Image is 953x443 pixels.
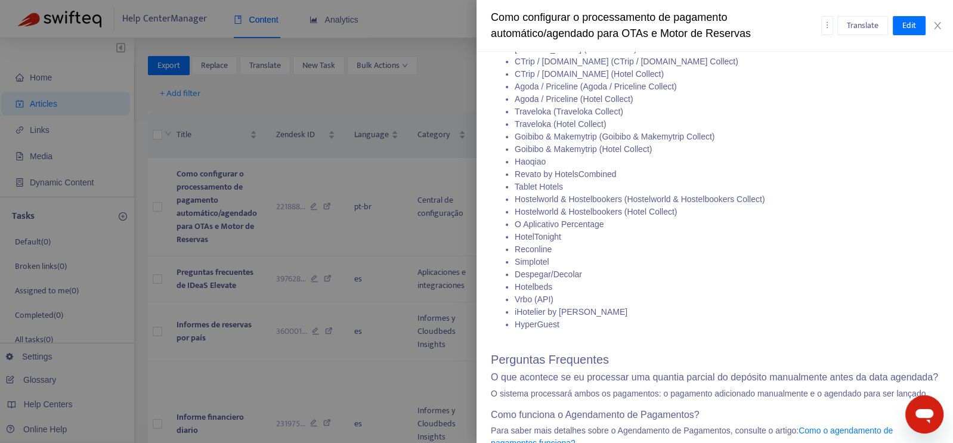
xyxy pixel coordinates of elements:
li: Hostelworld & Hostelbookers (Hostelworld & Hostelbookers Collect) [515,193,939,206]
li: CTrip / [DOMAIN_NAME] (CTrip / [DOMAIN_NAME] Collect) [515,55,939,68]
span: Edit [902,19,916,32]
iframe: Button to launch messaging window [905,395,943,433]
li: Traveloka (Traveloka Collect) [515,106,939,118]
li: Traveloka (Hotel Collect) [515,118,939,131]
h4: O que acontece se eu processar uma quantia parcial do depósito manualmente antes da data agendada? [491,371,939,383]
li: Reconline [515,243,939,256]
li: Tablet Hotels [515,181,939,193]
li: Goibibo & Makemytrip (Hotel Collect) [515,143,939,156]
button: Edit [893,16,926,35]
span: close [933,21,942,30]
li: Revato by HotelsCombined [515,168,939,181]
li: HotelTonight [515,231,939,243]
span: more [823,21,831,29]
div: Como configurar o processamento de pagamento automático/agendado para OTAs e Motor de Reservas [491,10,821,42]
p: O sistema processará ambos os pagamentos: o pagamento adicionado manualmente e o agendado para se... [491,388,939,400]
li: HyperGuest [515,318,939,331]
button: more [821,16,833,35]
li: Agoda / Priceline (Agoda / Priceline Collect) [515,80,939,93]
button: Close [929,20,946,32]
h4: Como funciona o Agendamento de Pagamentos? [491,409,939,420]
li: Despegar/Decolar [515,268,939,281]
li: Hotelbeds [515,281,939,293]
span: Translate [847,19,878,32]
li: O Aplicativo Percentage [515,218,939,231]
li: Simplotel [515,256,939,268]
h2: Perguntas Frequentes [491,352,939,367]
li: Goibibo & Makemytrip (Goibibo & Makemytrip Collect) [515,131,939,143]
li: iHotelier by [PERSON_NAME] [515,306,939,318]
li: Haoqiao [515,156,939,168]
li: Vrbo (API) [515,293,939,306]
li: Agoda / Priceline (Hotel Collect) [515,93,939,106]
li: CTrip / [DOMAIN_NAME] (Hotel Collect) [515,68,939,80]
li: Hostelworld & Hostelbookers (Hotel Collect) [515,206,939,218]
button: Translate [837,16,888,35]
